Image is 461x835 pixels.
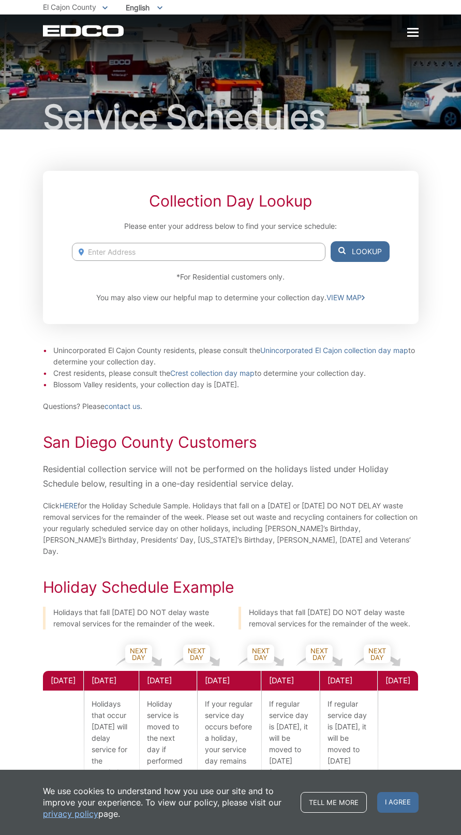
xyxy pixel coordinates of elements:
[43,25,125,37] a: EDCD logo. Return to the homepage.
[43,785,290,819] p: We use cookies to understand how you use our site and to improve your experience. To view our pol...
[43,433,419,451] h2: San Diego County Customers
[43,100,419,134] h1: Service Schedules
[53,345,419,368] li: Unincorporated El Cajon County residents, please consult the to determine your collection day.
[72,292,390,303] p: You may also view our helpful map to determine your collection day.
[72,271,390,283] p: *For Residential customers only.
[53,368,419,379] li: Crest residents, please consult the to determine your collection day.
[72,243,325,261] input: Enter Address
[249,607,419,629] p: Holidays that fall [DATE] DO NOT delay waste removal services for the remainder of the week.
[183,644,210,663] span: Next Day
[197,671,260,691] div: [DATE]
[60,500,78,511] a: HERE
[326,292,365,303] a: VIEW MAP
[84,691,139,809] p: Holidays that occur [DATE] will delay service for the remainder of the week.
[43,401,419,412] p: Questions? Please .
[139,671,197,691] div: [DATE]
[139,691,197,809] p: Holiday service is moved to the next day if performed on or following a holiday.
[53,607,223,629] p: Holidays that fall [DATE] DO NOT delay waste removal services for the remainder of the week.
[378,671,418,691] div: [DATE]
[84,671,139,691] div: [DATE]
[72,192,390,210] h2: Collection Day Lookup
[72,221,390,232] p: Please enter your address below to find your service schedule:
[53,379,419,390] li: Blossom Valley residents, your collection day is [DATE].
[43,500,419,557] p: Click for the Holiday Schedule Sample. Holidays that fall on a [DATE] or [DATE] DO NOT DELAY wast...
[105,401,140,412] a: contact us
[43,578,419,596] h2: Holiday Schedule Example
[261,671,319,691] div: [DATE]
[306,644,333,663] span: Next Day
[260,345,408,356] a: Unincorporated El Cajon collection day map
[320,671,378,691] div: [DATE]
[247,644,274,663] span: Next Day
[43,671,83,691] div: [DATE]
[170,368,255,379] a: Crest collection day map
[43,808,98,819] a: privacy policy
[261,691,319,797] p: If regular service day is [DATE], it will be moved to [DATE] following the holiday.
[43,3,96,11] span: El Cajon County
[301,792,367,813] a: Tell me more
[331,241,390,262] button: Lookup
[43,462,419,491] p: Residential collection service will not be performed on the holidays listed under Holiday Schedul...
[125,644,152,663] span: Next Day
[320,691,378,797] p: If regular service day is [DATE], it will be moved to [DATE] following the holiday.
[197,691,260,786] p: If your regular service day occurs before a holiday, your service day remains the same.
[377,792,419,813] span: I agree
[364,644,391,663] span: Next Day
